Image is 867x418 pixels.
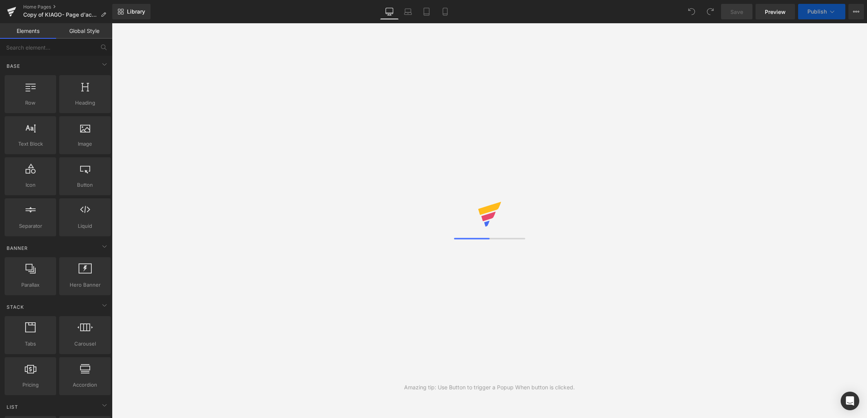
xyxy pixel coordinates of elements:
[436,4,454,19] a: Mobile
[6,244,29,252] span: Banner
[62,222,108,230] span: Liquid
[7,140,54,148] span: Text Block
[703,4,718,19] button: Redo
[62,340,108,348] span: Carousel
[62,140,108,148] span: Image
[6,403,19,411] span: List
[7,340,54,348] span: Tabs
[23,4,112,10] a: Home Pages
[127,8,145,15] span: Library
[807,9,827,15] span: Publish
[684,4,699,19] button: Undo
[7,281,54,289] span: Parallax
[756,4,795,19] a: Preview
[112,4,151,19] a: New Library
[417,4,436,19] a: Tablet
[798,4,845,19] button: Publish
[7,181,54,189] span: Icon
[7,99,54,107] span: Row
[7,222,54,230] span: Separator
[841,392,859,410] div: Open Intercom Messenger
[62,181,108,189] span: Button
[62,281,108,289] span: Hero Banner
[23,12,98,18] span: Copy of KIAGO- Page d'accueil
[6,62,21,70] span: Base
[404,383,575,392] div: Amazing tip: Use Button to trigger a Popup When button is clicked.
[62,381,108,389] span: Accordion
[56,23,112,39] a: Global Style
[848,4,864,19] button: More
[399,4,417,19] a: Laptop
[765,8,786,16] span: Preview
[730,8,743,16] span: Save
[6,303,25,311] span: Stack
[380,4,399,19] a: Desktop
[7,381,54,389] span: Pricing
[62,99,108,107] span: Heading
